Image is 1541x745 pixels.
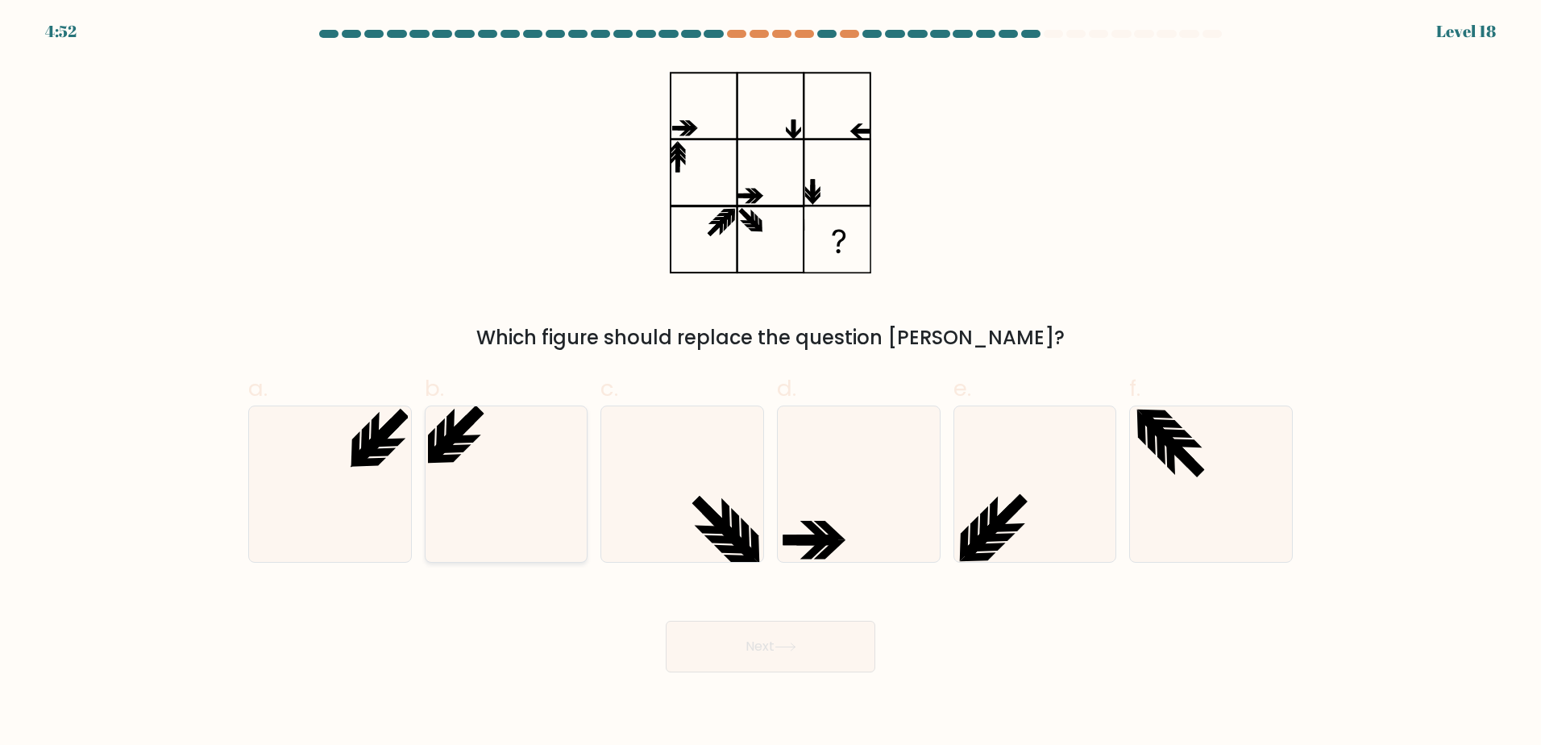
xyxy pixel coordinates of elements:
span: d. [777,372,796,404]
div: Level 18 [1436,19,1496,44]
span: a. [248,372,268,404]
div: Which figure should replace the question [PERSON_NAME]? [258,323,1283,352]
span: b. [425,372,444,404]
span: f. [1129,372,1140,404]
span: e. [953,372,971,404]
div: 4:52 [45,19,77,44]
button: Next [666,621,875,672]
span: c. [600,372,618,404]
